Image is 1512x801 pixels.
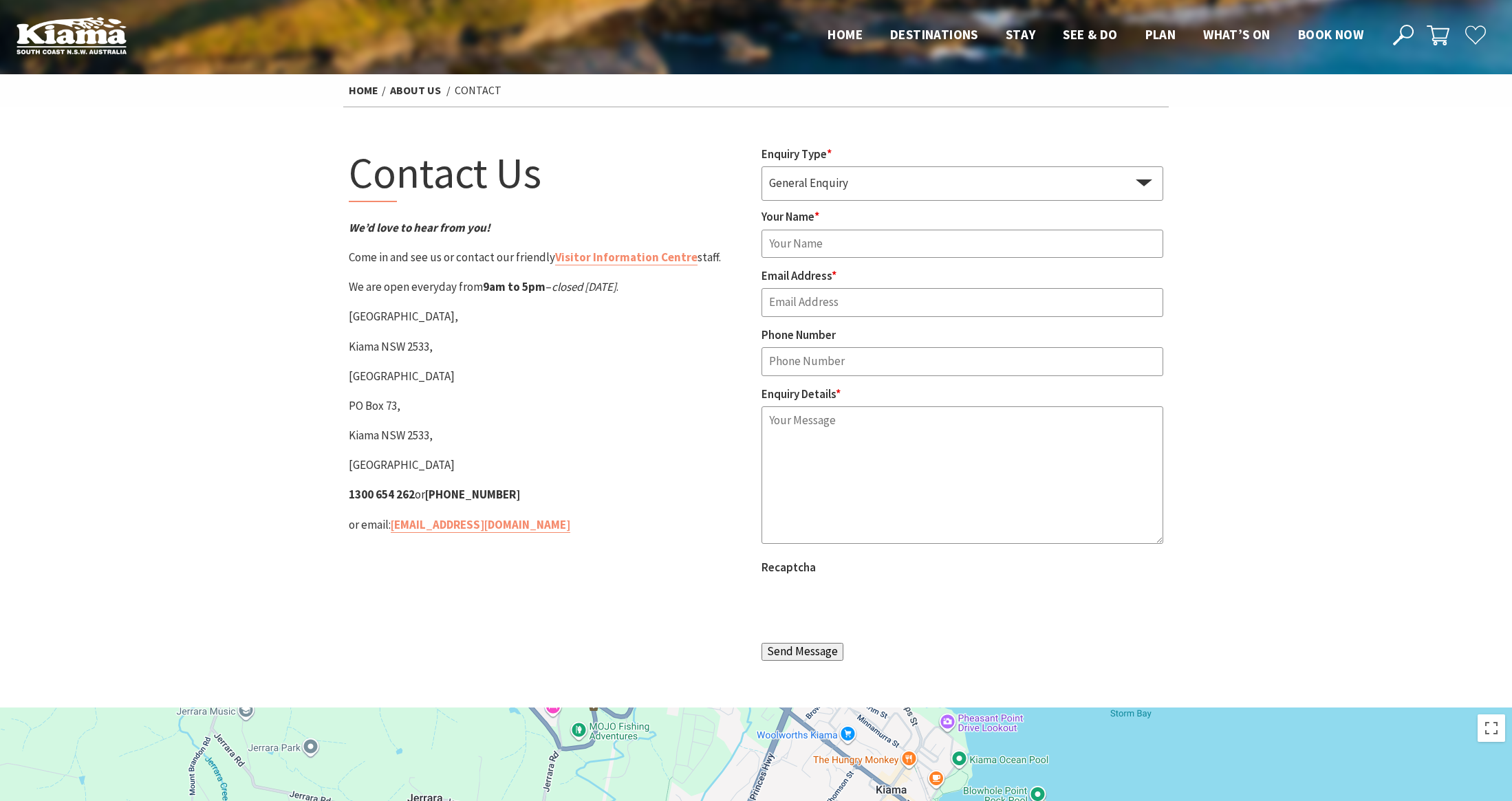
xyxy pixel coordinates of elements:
[349,367,750,386] p: [GEOGRAPHIC_DATA]
[1298,26,1363,43] span: Book now
[349,307,750,326] p: [GEOGRAPHIC_DATA],
[762,560,816,575] label: Recaptcha
[762,209,819,224] label: Your Name
[1203,26,1271,43] span: What’s On
[1006,26,1036,43] span: Stay
[555,250,698,265] a: Visitor Information Centre
[762,386,841,402] label: Enquiry Details
[349,83,378,98] a: Home
[349,397,750,415] p: PO Box 73,
[814,24,1377,47] nav: Main Menu
[762,146,832,162] label: Enquiry Type
[455,82,501,100] li: Contact
[483,279,546,294] strong: 9am to 5pm
[762,288,1163,317] input: Email Address
[391,517,570,533] a: [EMAIL_ADDRESS][DOMAIN_NAME]
[762,230,1163,259] input: Your Name
[349,516,750,534] p: or email:
[762,347,1163,376] input: Phone Number
[762,643,843,661] input: Send Message
[1063,26,1117,43] span: See & Do
[349,248,750,267] p: Come in and see us or contact our friendly staff.
[890,26,978,43] span: Destinations
[349,456,750,474] p: [GEOGRAPHIC_DATA]
[1478,714,1505,742] button: Toggle fullscreen view
[552,279,616,294] em: closed [DATE]
[349,278,750,296] p: We are open everyday from – .
[349,485,750,504] p: or
[349,487,415,502] strong: 1300 654 262
[17,17,127,54] img: Kiama Logo
[762,268,836,283] label: Email Address
[349,338,750,356] p: Kiama NSW 2533,
[1145,26,1176,43] span: Plan
[425,487,520,502] strong: [PHONE_NUMBER]
[349,426,750,445] p: Kiama NSW 2533,
[390,83,441,98] a: About Us
[762,327,836,342] label: Phone Number
[762,580,971,633] iframe: reCAPTCHA
[349,145,750,202] h1: Contact Us
[349,220,490,235] em: We’d love to hear from you!
[828,26,863,43] span: Home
